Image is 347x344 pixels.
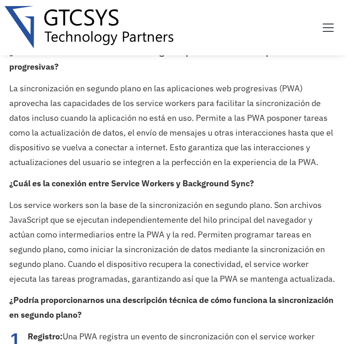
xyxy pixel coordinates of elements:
[9,178,254,189] font: ¿Cuál es la conexión entre Service Workers y Background Sync?
[9,200,335,284] font: Los service workers son la base de la sincronización en segundo plano. Son archivos JavaScript qu...
[28,331,63,342] font: Registro:
[9,295,334,320] font: ¿Podría proporcionarnos una descripción técnica de cómo funciona la sincronización en segundo plano?
[9,83,333,167] font: La sincronización en segundo plano en las aplicaciones web progresivas (PWA) aprovecha las capaci...
[5,6,173,48] img: Logotipo de Gtcsys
